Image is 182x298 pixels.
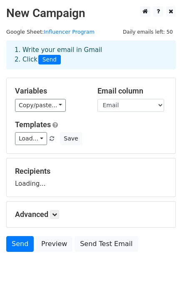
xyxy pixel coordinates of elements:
[44,29,95,35] a: Influencer Program
[8,45,174,64] div: 1. Write your email in Gmail 2. Click
[60,132,82,145] button: Save
[75,236,138,252] a: Send Test Email
[6,29,95,35] small: Google Sheet:
[15,167,167,176] h5: Recipients
[6,236,34,252] a: Send
[120,27,176,37] span: Daily emails left: 50
[120,29,176,35] a: Daily emails left: 50
[15,86,85,96] h5: Variables
[38,55,61,65] span: Send
[97,86,167,96] h5: Email column
[15,120,51,129] a: Templates
[15,99,66,112] a: Copy/paste...
[15,132,47,145] a: Load...
[36,236,72,252] a: Preview
[6,6,176,20] h2: New Campaign
[15,210,167,219] h5: Advanced
[15,167,167,188] div: Loading...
